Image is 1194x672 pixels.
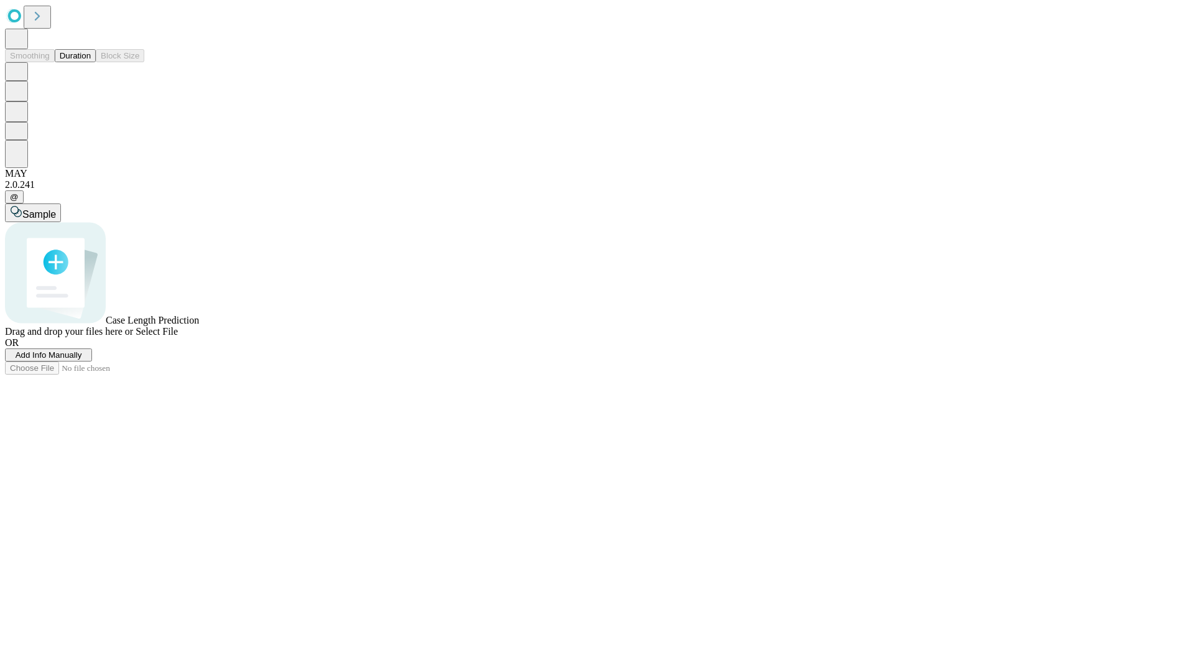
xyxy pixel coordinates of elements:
[5,168,1189,179] div: MAY
[106,315,199,325] span: Case Length Prediction
[5,190,24,203] button: @
[136,326,178,337] span: Select File
[5,203,61,222] button: Sample
[5,179,1189,190] div: 2.0.241
[5,326,133,337] span: Drag and drop your files here or
[10,192,19,202] span: @
[5,348,92,362] button: Add Info Manually
[22,209,56,220] span: Sample
[96,49,144,62] button: Block Size
[55,49,96,62] button: Duration
[5,49,55,62] button: Smoothing
[5,337,19,348] span: OR
[16,350,82,360] span: Add Info Manually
